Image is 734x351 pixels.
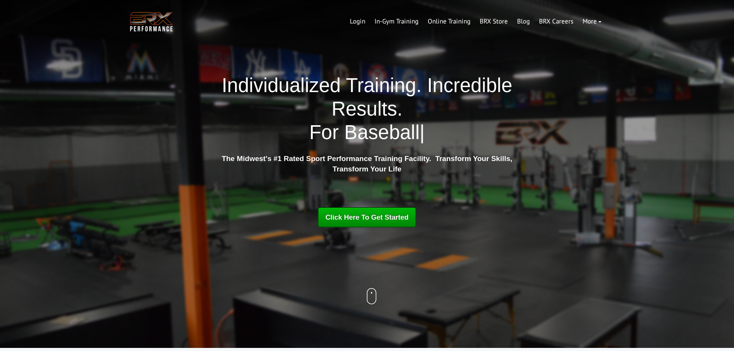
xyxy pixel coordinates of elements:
[578,12,606,31] a: More
[345,12,606,31] div: Navigation Menu
[326,213,409,221] span: Click Here To Get Started
[309,121,420,143] span: For Baseball
[222,155,512,173] strong: The Midwest's #1 Rated Sport Performance Training Facility. Transform Your Skills, Transform Your...
[370,12,423,31] a: In-Gym Training
[219,74,516,144] h1: Individualized Training. Incredible Results.
[512,12,534,31] a: Blog
[420,121,425,143] span: |
[345,12,370,31] a: Login
[318,207,417,227] a: Click Here To Get Started
[534,12,578,31] a: BRX Careers
[128,10,175,34] img: BRX Transparent Logo-2
[695,314,734,351] iframe: Chat Widget
[475,12,512,31] a: BRX Store
[423,12,475,31] a: Online Training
